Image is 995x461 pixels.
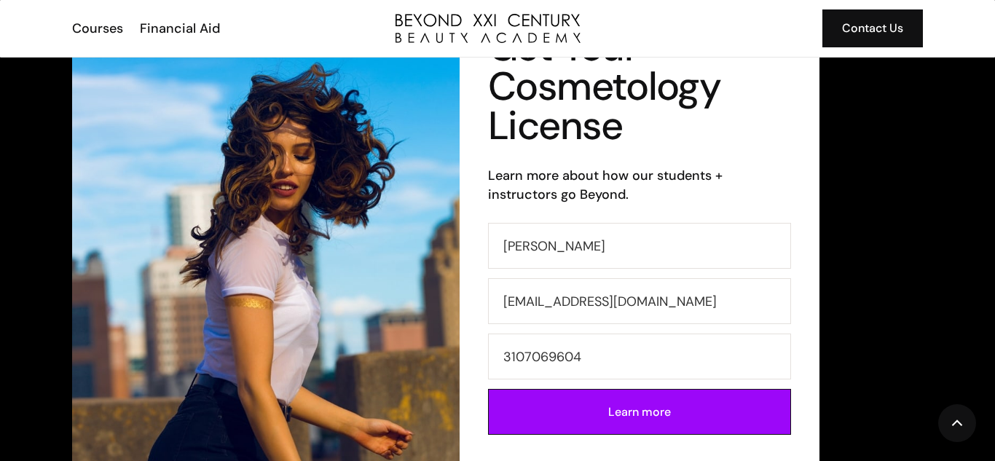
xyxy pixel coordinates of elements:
[488,334,791,379] input: Phone
[130,19,227,38] a: Financial Aid
[488,389,791,435] input: Learn more
[140,19,220,38] div: Financial Aid
[488,166,791,204] h6: Learn more about how our students + instructors go Beyond.
[396,14,581,43] img: beyond logo
[488,28,791,146] h1: Get Your Cosmetology License
[72,19,123,38] div: Courses
[396,14,581,43] a: home
[842,19,903,38] div: Contact Us
[488,278,791,324] input: Email Address
[822,9,923,47] a: Contact Us
[488,223,791,444] form: Contact Form (Cosmo)
[63,19,130,38] a: Courses
[488,223,791,269] input: Your Name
